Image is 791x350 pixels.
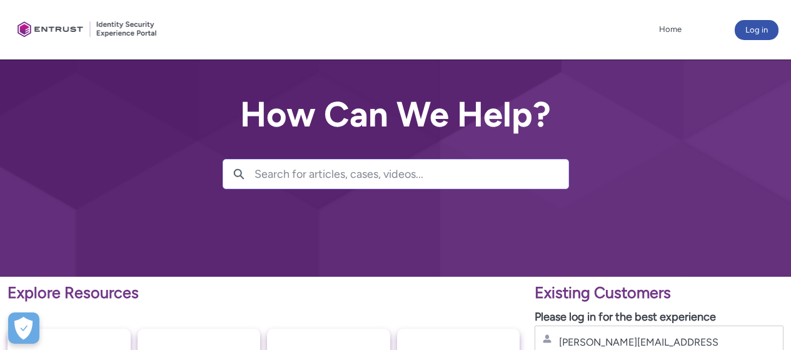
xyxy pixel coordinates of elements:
p: Explore Resources [8,281,520,305]
h2: How Can We Help? [223,95,569,134]
p: Existing Customers [535,281,783,305]
button: Open Preferences [8,312,39,344]
input: Username [558,336,720,349]
a: Home [656,20,685,39]
button: Search [223,160,254,188]
input: Search for articles, cases, videos... [254,160,568,188]
button: Log in [735,20,778,40]
p: Please log in for the best experience [535,309,783,326]
div: Cookie Preferences [8,312,39,344]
